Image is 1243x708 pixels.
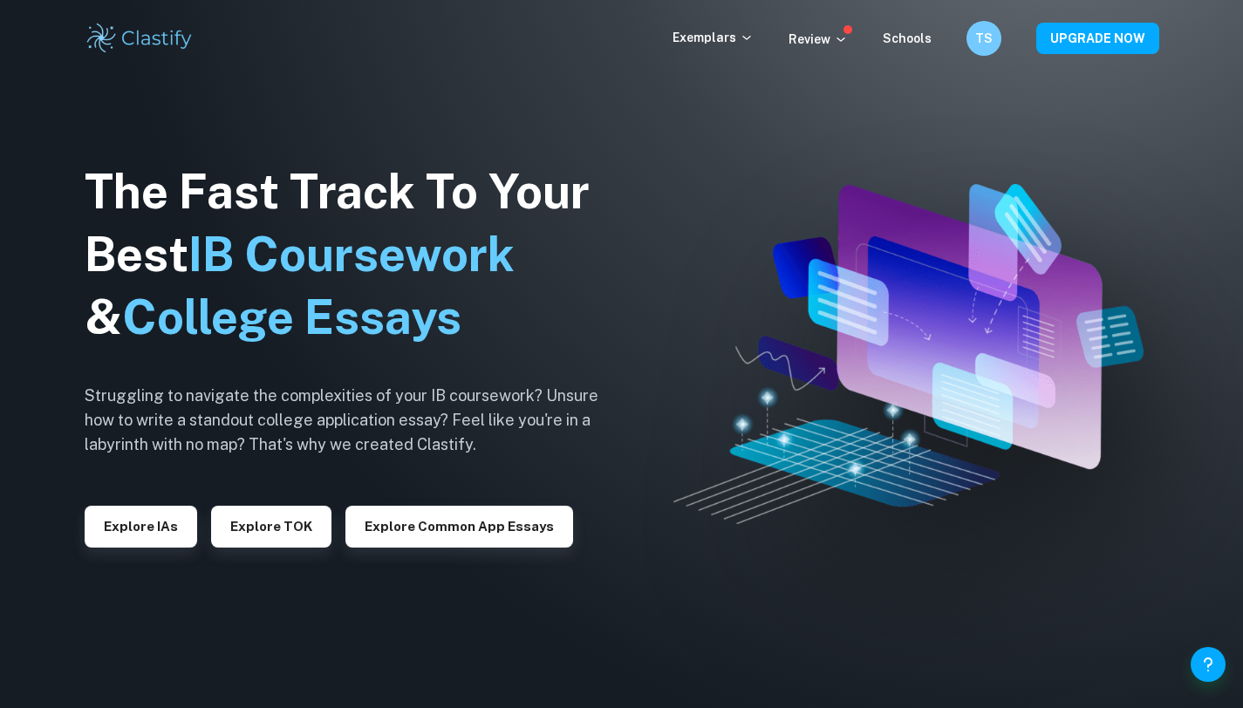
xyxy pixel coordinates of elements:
a: Explore TOK [211,517,331,534]
button: Explore Common App essays [345,506,573,548]
a: Explore Common App essays [345,517,573,534]
button: Explore IAs [85,506,197,548]
span: College Essays [122,289,461,344]
h6: Struggling to navigate the complexities of your IB coursework? Unsure how to write a standout col... [85,384,625,457]
h1: The Fast Track To Your Best & [85,160,625,349]
button: Help and Feedback [1191,647,1226,682]
img: Clastify logo [85,21,195,56]
p: Review [789,30,848,49]
button: TS [966,21,1001,56]
h6: TS [973,29,994,48]
button: UPGRADE NOW [1036,23,1159,54]
a: Explore IAs [85,517,197,534]
button: Explore TOK [211,506,331,548]
span: IB Coursework [188,227,515,282]
img: Clastify hero [673,184,1144,524]
a: Schools [883,31,932,45]
p: Exemplars [673,28,754,47]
